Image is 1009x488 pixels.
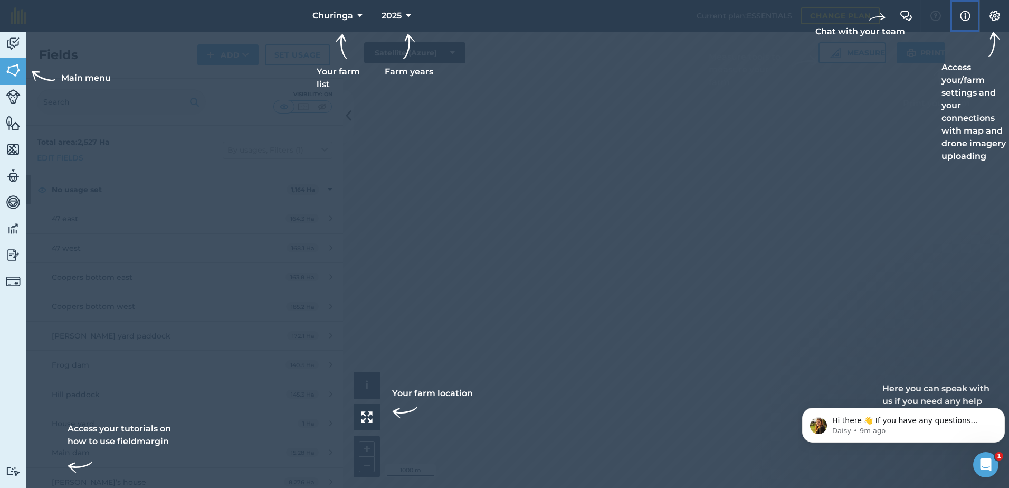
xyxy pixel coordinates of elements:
[6,62,21,78] img: svg+xml;base64,PHN2ZyB4bWxucz0iaHR0cDovL3d3dy53My5vcmcvMjAwMC9zdmciIHdpZHRoPSI1NiIgaGVpZ2h0PSI2MC...
[6,89,21,104] img: svg+xml;base64,PD94bWwgdmVyc2lvbj0iMS4wIiBlbmNvZGluZz0idXRmLTgiPz4KPCEtLSBHZW5lcmF0b3I6IEFkb2JlIE...
[354,404,380,430] button: Your farm location
[317,34,367,91] div: Your farm list
[379,34,439,78] div: Farm years
[815,8,905,38] div: Chat with your team
[941,32,1009,163] div: Access your/farm settings and your connections with map and drone imagery uploading
[995,452,1003,461] span: 1
[68,423,177,480] div: Access your tutorials on how to use fieldmargin
[6,221,21,237] img: svg+xml;base64,PD94bWwgdmVyc2lvbj0iMS4wIiBlbmNvZGluZz0idXRmLTgiPz4KPCEtLSBHZW5lcmF0b3I6IEFkb2JlIE...
[988,11,1001,21] img: A cog icon
[6,247,21,263] img: svg+xml;base64,PD94bWwgdmVyc2lvbj0iMS4wIiBlbmNvZGluZz0idXRmLTgiPz4KPCEtLSBHZW5lcmF0b3I6IEFkb2JlIE...
[6,194,21,210] img: svg+xml;base64,PD94bWwgdmVyc2lvbj0iMS4wIiBlbmNvZGluZz0idXRmLTgiPz4KPCEtLSBHZW5lcmF0b3I6IEFkb2JlIE...
[973,452,998,477] iframe: Intercom live chat
[6,274,21,289] img: svg+xml;base64,PD94bWwgdmVyc2lvbj0iMS4wIiBlbmNvZGluZz0idXRmLTgiPz4KPCEtLSBHZW5lcmF0b3I6IEFkb2JlIE...
[392,387,473,425] div: Your farm location
[6,466,21,476] img: svg+xml;base64,PD94bWwgdmVyc2lvbj0iMS4wIiBlbmNvZGluZz0idXRmLTgiPz4KPCEtLSBHZW5lcmF0b3I6IEFkb2JlIE...
[361,411,373,423] img: Four arrows, one pointing top left, one top right, one bottom right and the last bottom left
[6,142,21,157] img: svg+xml;base64,PHN2ZyB4bWxucz0iaHR0cDovL3d3dy53My5vcmcvMjAwMC9zdmciIHdpZHRoPSI1NiIgaGVpZ2h0PSI2MC...
[6,168,21,184] img: svg+xml;base64,PD94bWwgdmVyc2lvbj0iMS4wIiBlbmNvZGluZz0idXRmLTgiPz4KPCEtLSBHZW5lcmF0b3I6IEFkb2JlIE...
[960,10,970,22] img: svg+xml;base64,PHN2ZyB4bWxucz0iaHR0cDovL3d3dy53My5vcmcvMjAwMC9zdmciIHdpZHRoPSIxNyIgaGVpZ2h0PSIxNy...
[30,65,111,91] div: Main menu
[382,10,402,22] span: 2025
[900,11,912,21] img: Two speech bubbles overlapping with the left bubble in the forefront
[6,36,21,52] img: svg+xml;base64,PD94bWwgdmVyc2lvbj0iMS4wIiBlbmNvZGluZz0idXRmLTgiPz4KPCEtLSBHZW5lcmF0b3I6IEFkb2JlIE...
[798,386,1009,459] iframe: Intercom notifications message
[312,10,353,22] span: Churinga
[6,115,21,131] img: svg+xml;base64,PHN2ZyB4bWxucz0iaHR0cDovL3d3dy53My5vcmcvMjAwMC9zdmciIHdpZHRoPSI1NiIgaGVpZ2h0PSI2MC...
[882,382,992,437] div: Here you can speak with us if you need any help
